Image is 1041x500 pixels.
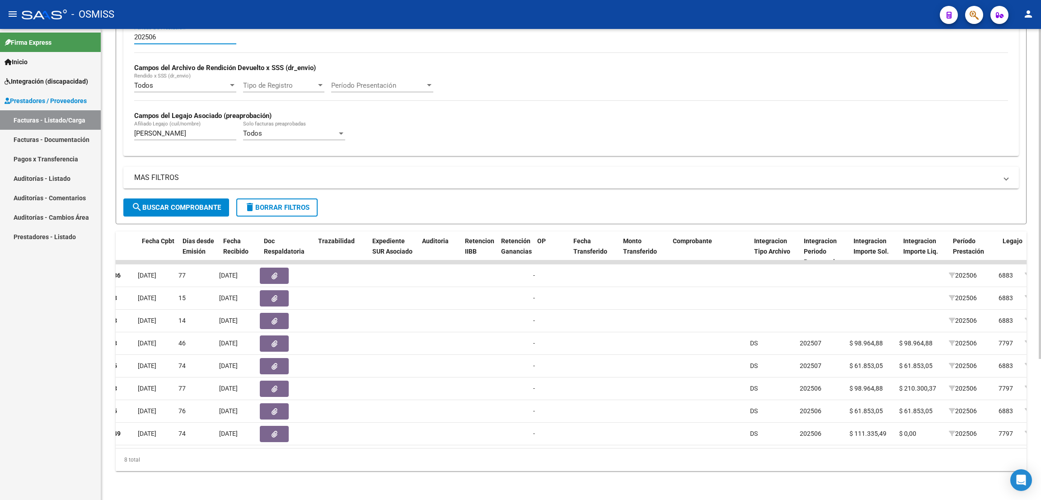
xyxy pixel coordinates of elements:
[134,81,153,90] span: Todos
[750,231,800,271] datatable-header-cell: Integracion Tipo Archivo
[138,430,156,437] span: [DATE]
[800,340,821,347] span: 202507
[534,231,570,271] datatable-header-cell: OP
[116,448,1027,471] div: 8 total
[5,57,28,67] span: Inicio
[318,237,355,245] span: Trazabilidad
[899,362,933,369] span: $ 61.853,05
[461,231,497,271] datatable-header-cell: Retencion IIBB
[219,340,238,347] span: [DATE]
[999,316,1013,326] div: 6883
[899,407,933,415] span: $ 61.853,05
[422,237,449,245] span: Auditoria
[849,407,883,415] span: $ 61.853,05
[5,96,87,106] span: Prestadores / Proveedores
[243,81,316,90] span: Tipo de Registro
[999,383,1013,394] div: 7797
[260,231,314,271] datatable-header-cell: Doc Respaldatoria
[244,203,309,212] span: Borrar Filtros
[804,237,842,265] span: Integracion Periodo Presentacion
[999,429,1013,439] div: 7797
[138,407,156,415] span: [DATE]
[573,237,607,255] span: Fecha Transferido
[138,272,156,279] span: [DATE]
[123,198,229,217] button: Buscar Comprobante
[750,340,758,347] span: DS
[903,237,938,255] span: Integracion Importe Liq.
[219,294,238,302] span: [DATE]
[178,272,186,279] span: 77
[501,237,532,255] span: Retención Ganancias
[138,385,156,392] span: [DATE]
[178,385,186,392] span: 77
[800,385,821,392] span: 202506
[533,340,535,347] span: -
[243,129,262,137] span: Todos
[219,317,238,324] span: [DATE]
[178,362,186,369] span: 74
[800,362,821,369] span: 202507
[178,430,186,437] span: 74
[949,362,977,369] span: 202506
[1010,469,1032,491] div: Open Intercom Messenger
[849,340,883,347] span: $ 98.964,88
[999,406,1013,416] div: 6883
[533,430,535,437] span: -
[142,237,174,245] span: Fecha Cpbt
[750,362,758,369] span: DS
[999,293,1013,303] div: 6883
[264,237,305,255] span: Doc Respaldatoria
[178,317,186,324] span: 14
[314,231,369,271] datatable-header-cell: Trazabilidad
[178,340,186,347] span: 46
[949,317,977,324] span: 202506
[179,231,220,271] datatable-header-cell: Días desde Emisión
[800,231,850,271] datatable-header-cell: Integracion Periodo Presentacion
[899,340,933,347] span: $ 98.964,88
[219,430,238,437] span: [DATE]
[999,361,1013,371] div: 6883
[138,362,156,369] span: [DATE]
[134,173,997,183] mat-panel-title: MAS FILTROS
[853,237,889,255] span: Integracion Importe Sol.
[570,231,619,271] datatable-header-cell: Fecha Transferido
[849,362,883,369] span: $ 61.853,05
[223,237,249,255] span: Fecha Recibido
[899,430,916,437] span: $ 0,00
[244,202,255,212] mat-icon: delete
[131,202,142,212] mat-icon: search
[178,407,186,415] span: 76
[949,430,977,437] span: 202506
[71,5,114,24] span: - OSMISS
[849,385,883,392] span: $ 98.964,88
[219,362,238,369] span: [DATE]
[138,294,156,302] span: [DATE]
[183,237,214,255] span: Días desde Emisión
[949,407,977,415] span: 202506
[138,317,156,324] span: [DATE]
[999,231,1025,271] datatable-header-cell: Legajo
[949,385,977,392] span: 202506
[331,81,425,90] span: Período Presentación
[533,407,535,415] span: -
[533,362,535,369] span: -
[949,231,999,271] datatable-header-cell: Período Prestación
[1023,9,1034,19] mat-icon: person
[1003,237,1022,245] span: Legajo
[800,430,821,437] span: 202506
[673,237,712,245] span: Comprobante
[123,167,1019,189] mat-expansion-panel-header: MAS FILTROS
[533,317,535,324] span: -
[949,272,977,279] span: 202506
[750,407,758,415] span: DS
[418,231,461,271] datatable-header-cell: Auditoria
[369,231,418,271] datatable-header-cell: Expediente SUR Asociado
[138,231,179,271] datatable-header-cell: Fecha Cpbt
[220,231,260,271] datatable-header-cell: Fecha Recibido
[497,231,534,271] datatable-header-cell: Retención Ganancias
[7,9,18,19] mat-icon: menu
[178,294,186,302] span: 15
[533,294,535,302] span: -
[849,430,886,437] span: $ 111.335,49
[754,237,790,255] span: Integracion Tipo Archivo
